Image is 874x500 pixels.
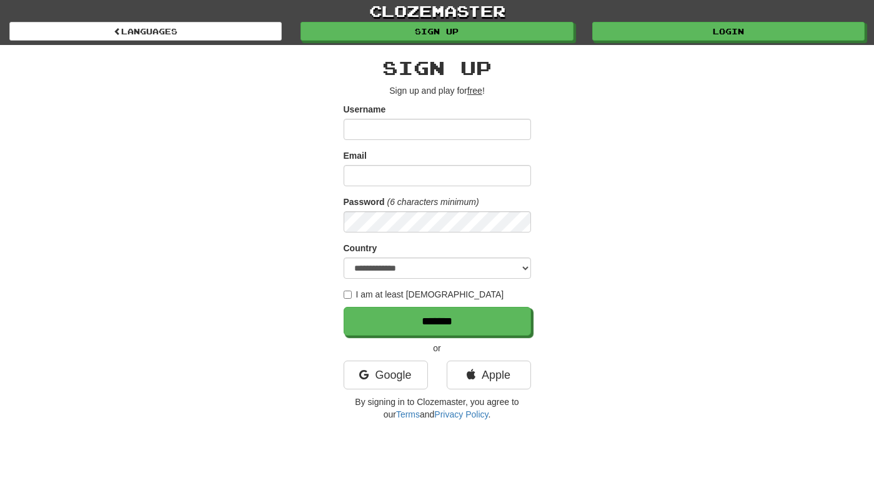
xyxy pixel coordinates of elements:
[300,22,573,41] a: Sign up
[434,409,488,419] a: Privacy Policy
[9,22,282,41] a: Languages
[592,22,865,41] a: Login
[344,57,531,78] h2: Sign up
[344,196,385,208] label: Password
[396,409,420,419] a: Terms
[344,342,531,354] p: or
[344,149,367,162] label: Email
[344,242,377,254] label: Country
[387,197,479,207] em: (6 characters minimum)
[344,396,531,421] p: By signing in to Clozemaster, you agree to our and .
[344,288,504,301] label: I am at least [DEMOGRAPHIC_DATA]
[467,86,482,96] u: free
[447,361,531,389] a: Apple
[344,84,531,97] p: Sign up and play for !
[344,361,428,389] a: Google
[344,291,352,299] input: I am at least [DEMOGRAPHIC_DATA]
[344,103,386,116] label: Username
